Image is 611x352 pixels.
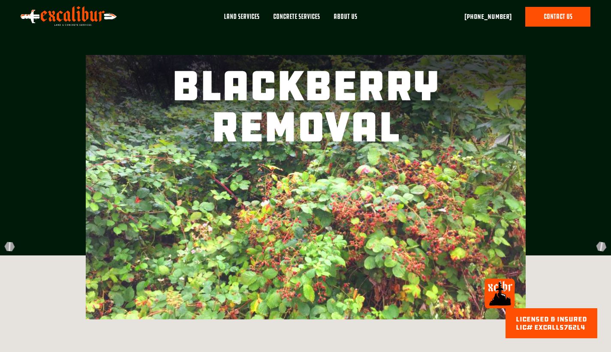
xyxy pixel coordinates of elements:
[327,7,364,33] a: About Us
[108,65,503,148] h1: Blackberry Removal
[334,12,357,21] div: About Us
[464,12,512,22] a: [PHONE_NUMBER]
[516,315,587,331] div: licensed & Insured lic# EXCALLS762L4
[525,7,590,27] a: contact us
